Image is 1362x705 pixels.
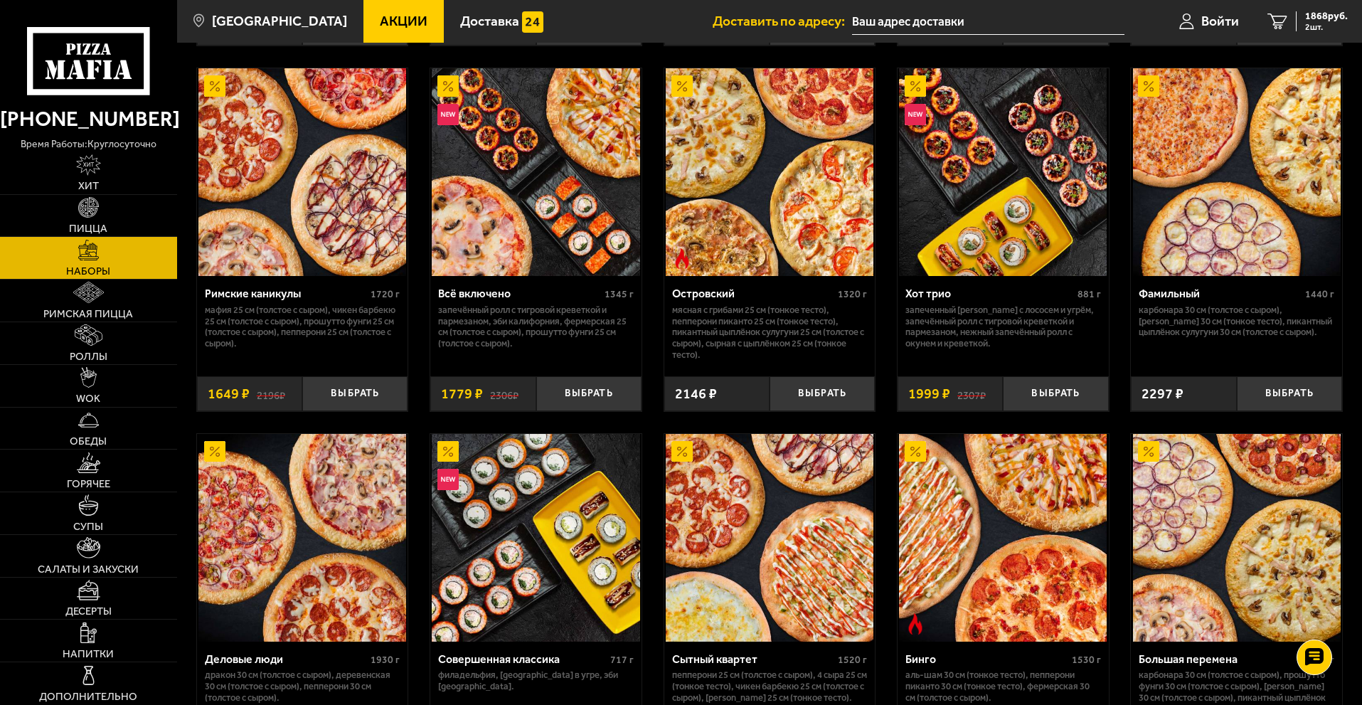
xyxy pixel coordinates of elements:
[39,691,137,702] span: Дополнительно
[770,376,875,411] button: Выбрать
[257,387,285,401] s: 2196 ₽
[905,441,926,462] img: Акционный
[198,434,406,642] img: Деловые люди
[66,266,110,277] span: Наборы
[899,68,1107,276] img: Хот трио
[1131,68,1342,276] a: АкционныйФамильный
[666,434,873,642] img: Сытный квартет
[908,387,950,401] span: 1999 ₽
[610,654,634,666] span: 717 г
[905,287,1074,300] div: Хот трио
[898,434,1109,642] a: АкционныйОстрое блюдоБинго
[905,613,926,635] img: Острое блюдо
[437,469,459,490] img: Новинка
[1138,441,1159,462] img: Акционный
[672,287,835,300] div: Островский
[432,434,639,642] img: Совершенная классика
[672,669,868,704] p: Пепперони 25 см (толстое с сыром), 4 сыра 25 см (тонкое тесто), Чикен Барбекю 25 см (толстое с сы...
[67,479,110,489] span: Горячее
[671,248,693,270] img: Острое блюдо
[432,68,639,276] img: Всё включено
[675,387,717,401] span: 2146 ₽
[1138,75,1159,97] img: Акционный
[905,669,1101,704] p: Аль-Шам 30 см (тонкое тесто), Пепперони Пиканто 30 см (тонкое тесто), Фермерская 30 см (толстое с...
[605,288,634,300] span: 1345 г
[78,181,99,191] span: Хит
[441,387,483,401] span: 1779 ₽
[437,75,459,97] img: Акционный
[1201,14,1239,28] span: Войти
[905,652,1068,666] div: Бинго
[898,68,1109,276] a: АкционныйНовинкаХот трио
[905,75,926,97] img: Акционный
[430,68,642,276] a: АкционныйНовинкаВсё включено
[438,669,634,692] p: Филадельфия, [GEOGRAPHIC_DATA] в угре, Эби [GEOGRAPHIC_DATA].
[65,606,112,617] span: Десерты
[438,304,634,350] p: Запечённый ролл с тигровой креветкой и пармезаном, Эби Калифорния, Фермерская 25 см (толстое с сы...
[664,68,876,276] a: АкционныйОстрое блюдоОстровский
[1078,288,1101,300] span: 881 г
[437,104,459,125] img: Новинка
[1305,23,1348,31] span: 2 шт.
[380,14,427,28] span: Акции
[1142,387,1183,401] span: 2297 ₽
[371,654,400,666] span: 1930 г
[490,387,518,401] s: 2306 ₽
[1237,376,1342,411] button: Выбрать
[76,393,100,404] span: WOK
[197,68,408,276] a: АкционныйРимские каникулы
[438,652,607,666] div: Совершенная классика
[666,68,873,276] img: Островский
[905,304,1101,350] p: Запеченный [PERSON_NAME] с лососем и угрём, Запечённый ролл с тигровой креветкой и пармезаном, Не...
[198,68,406,276] img: Римские каникулы
[671,75,693,97] img: Акционный
[838,288,867,300] span: 1320 г
[905,104,926,125] img: Новинка
[437,441,459,462] img: Акционный
[70,436,107,447] span: Обеды
[208,387,250,401] span: 1649 ₽
[43,309,133,319] span: Римская пицца
[1139,304,1334,339] p: Карбонара 30 см (толстое с сыром), [PERSON_NAME] 30 см (тонкое тесто), Пикантный цыплёнок сулугун...
[205,669,400,704] p: Дракон 30 см (толстое с сыром), Деревенская 30 см (толстое с сыром), Пепперони 30 см (толстое с с...
[852,9,1124,35] input: Ваш адрес доставки
[69,223,107,234] span: Пицца
[957,387,986,401] s: 2307 ₽
[899,434,1107,642] img: Бинго
[1003,376,1108,411] button: Выбрать
[1072,654,1101,666] span: 1530 г
[1305,288,1334,300] span: 1440 г
[1131,434,1342,642] a: АкционныйБольшая перемена
[1139,287,1302,300] div: Фамильный
[1133,434,1341,642] img: Большая перемена
[713,14,852,28] span: Доставить по адресу:
[1133,68,1341,276] img: Фамильный
[838,654,867,666] span: 1520 г
[212,14,347,28] span: [GEOGRAPHIC_DATA]
[63,649,114,659] span: Напитки
[73,521,103,532] span: Супы
[205,652,368,666] div: Деловые люди
[672,652,835,666] div: Сытный квартет
[522,11,543,33] img: 15daf4d41897b9f0e9f617042186c801.svg
[205,304,400,350] p: Мафия 25 см (толстое с сыром), Чикен Барбекю 25 см (толстое с сыром), Прошутто Фунги 25 см (толст...
[38,564,139,575] span: Салаты и закуски
[205,287,368,300] div: Римские каникулы
[204,441,225,462] img: Акционный
[460,14,519,28] span: Доставка
[1305,11,1348,21] span: 1868 руб.
[371,288,400,300] span: 1720 г
[1139,652,1302,666] div: Большая перемена
[672,304,868,361] p: Мясная с грибами 25 см (тонкое тесто), Пепперони Пиканто 25 см (тонкое тесто), Пикантный цыплёнок...
[671,441,693,462] img: Акционный
[430,434,642,642] a: АкционныйНовинкаСовершенная классика
[204,75,225,97] img: Акционный
[438,287,601,300] div: Всё включено
[664,434,876,642] a: АкционныйСытный квартет
[536,376,642,411] button: Выбрать
[70,351,107,362] span: Роллы
[197,434,408,642] a: АкционныйДеловые люди
[302,376,408,411] button: Выбрать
